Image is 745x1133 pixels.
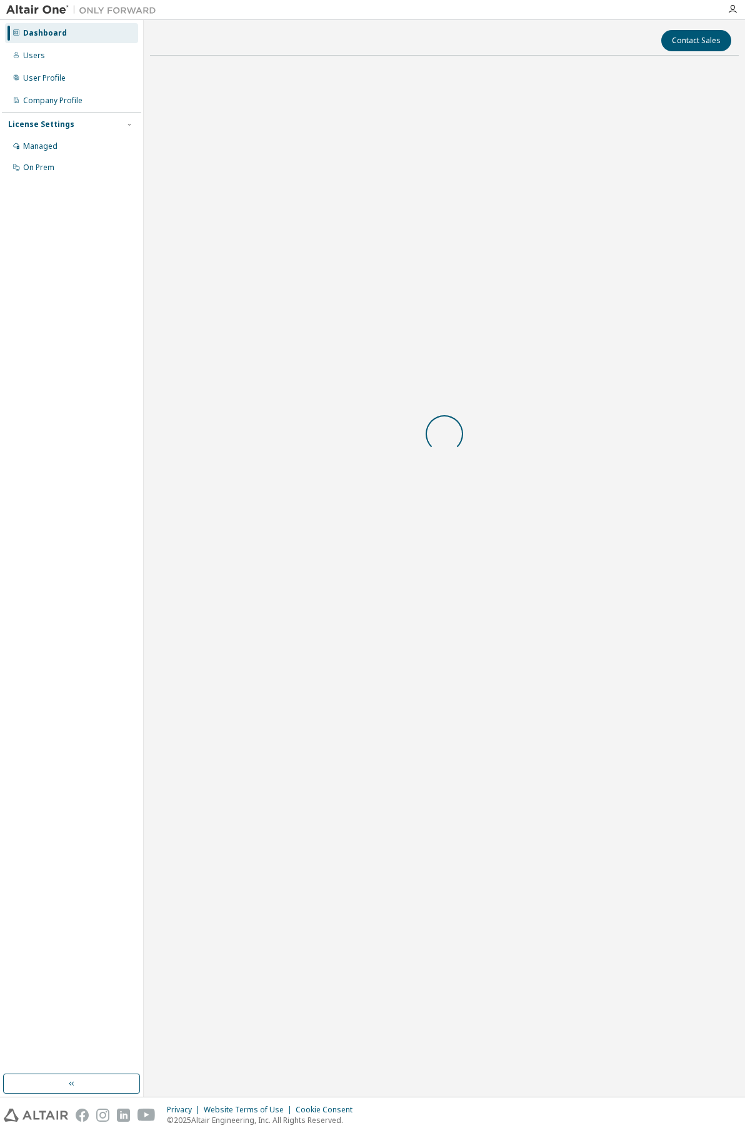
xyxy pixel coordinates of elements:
[8,119,74,129] div: License Settings
[23,73,66,83] div: User Profile
[6,4,162,16] img: Altair One
[167,1105,204,1115] div: Privacy
[23,28,67,38] div: Dashboard
[167,1115,360,1125] p: © 2025 Altair Engineering, Inc. All Rights Reserved.
[137,1109,156,1122] img: youtube.svg
[23,51,45,61] div: Users
[76,1109,89,1122] img: facebook.svg
[96,1109,109,1122] img: instagram.svg
[23,163,54,173] div: On Prem
[23,96,82,106] div: Company Profile
[661,30,731,51] button: Contact Sales
[117,1109,130,1122] img: linkedin.svg
[296,1105,360,1115] div: Cookie Consent
[204,1105,296,1115] div: Website Terms of Use
[23,141,57,151] div: Managed
[4,1109,68,1122] img: altair_logo.svg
